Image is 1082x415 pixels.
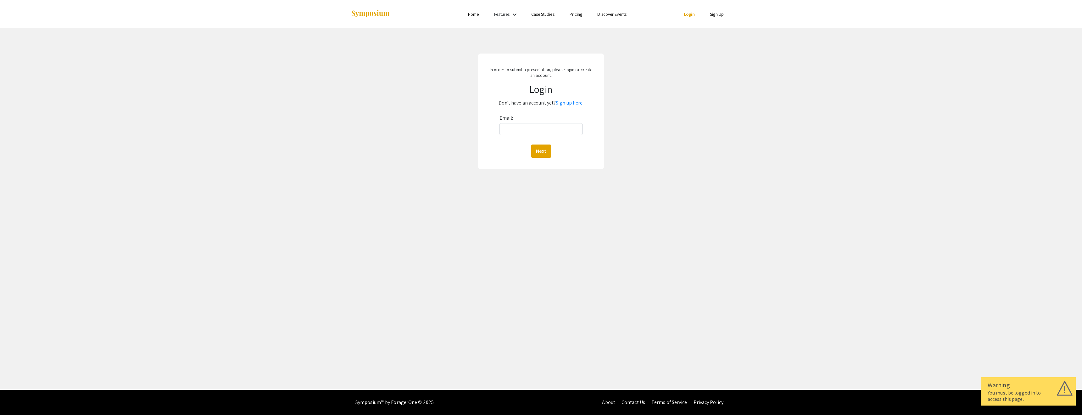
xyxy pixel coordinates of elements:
[531,11,555,17] a: Case Studies
[494,11,510,17] a: Features
[489,67,593,78] p: In order to submit a presentation, please login or create an account.
[988,390,1069,402] div: You must be logged in to access this page.
[489,98,593,108] p: Don't have an account yet?
[570,11,583,17] a: Pricing
[651,399,687,406] a: Terms of Service
[622,399,645,406] a: Contact Us
[556,99,583,106] a: Sign up here.
[602,399,615,406] a: About
[499,113,513,123] label: Email:
[531,145,551,158] button: Next
[468,11,479,17] a: Home
[489,83,593,95] h1: Login
[355,390,434,415] div: Symposium™ by ForagerOne © 2025
[710,11,724,17] a: Sign Up
[511,11,518,18] mat-icon: Expand Features list
[597,11,627,17] a: Discover Events
[684,11,695,17] a: Login
[694,399,723,406] a: Privacy Policy
[351,10,390,18] img: Symposium by ForagerOne
[988,380,1069,390] div: Warning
